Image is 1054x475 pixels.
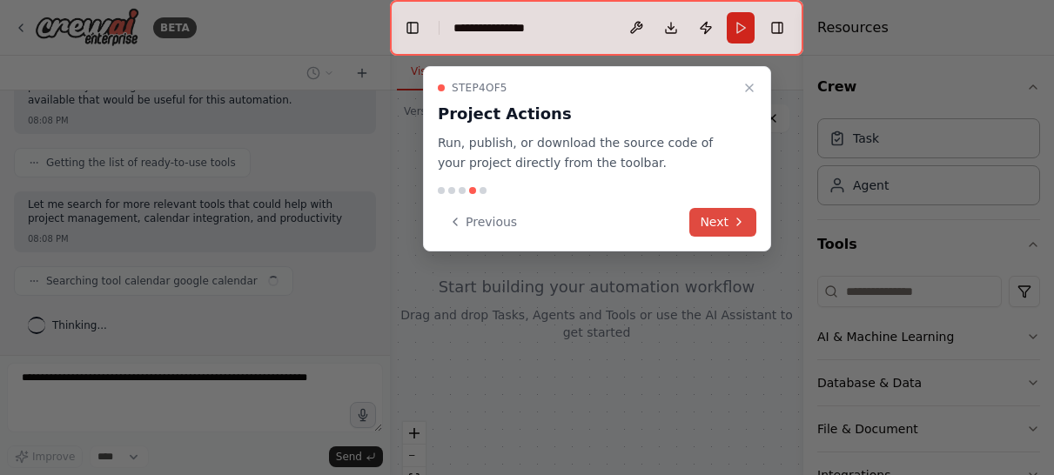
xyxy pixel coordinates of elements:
[739,77,760,98] button: Close walkthrough
[689,208,756,237] button: Next
[438,208,527,237] button: Previous
[452,81,507,95] span: Step 4 of 5
[400,16,425,40] button: Hide left sidebar
[438,133,735,173] p: Run, publish, or download the source code of your project directly from the toolbar.
[438,102,735,126] h3: Project Actions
